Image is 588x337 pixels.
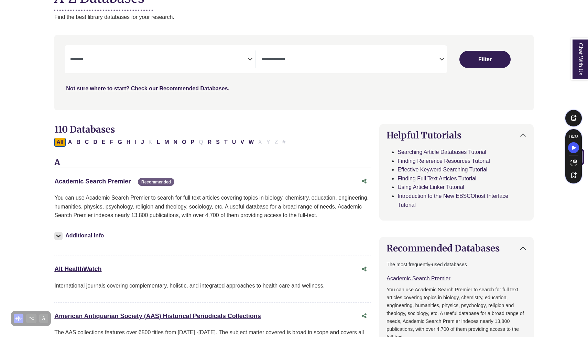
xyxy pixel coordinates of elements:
button: Filter Results A [66,138,74,147]
a: Searching Article Databases Tutorial [398,149,486,155]
button: Filter Results P [189,138,197,147]
button: Filter Results L [154,138,162,147]
button: Share this database [357,175,371,188]
button: Helpful Tutorials [380,124,533,146]
button: Share this database [357,310,371,323]
button: Filter Results B [74,138,83,147]
a: Alt HealthWatch [54,266,101,272]
a: Not sure where to start? Check our Recommended Databases. [66,86,229,91]
p: You can use Academic Search Premier to search for full text articles covering topics in biology, ... [54,193,371,220]
button: Filter Results C [83,138,91,147]
button: Filter Results E [100,138,108,147]
a: Using Article Linker Tutorial [398,184,464,190]
button: All [54,138,65,147]
button: Filter Results W [247,138,256,147]
button: Recommended Databases [380,237,533,259]
button: Filter Results N [172,138,180,147]
button: Filter Results J [139,138,146,147]
button: Filter Results G [116,138,124,147]
a: Effective Keyword Searching Tutorial [398,167,487,172]
a: Academic Search Premier [386,276,450,281]
button: Filter Results T [222,138,230,147]
a: Academic Search Premier [54,178,131,185]
button: Filter Results S [214,138,222,147]
div: Alpha-list to filter by first letter of database name [54,139,288,145]
span: 110 Databases [54,124,115,135]
button: Filter Results D [91,138,99,147]
button: Filter Results V [238,138,246,147]
a: Finding Reference Resources Tutorial [398,158,490,164]
h3: A [54,158,371,168]
p: Find the best library databases for your research. [54,13,534,22]
button: Filter Results I [133,138,138,147]
a: American Antiquarian Society (AAS) Historical Periodicals Collections [54,313,261,319]
button: Submit for Search Results [459,51,511,68]
button: Filter Results H [124,138,133,147]
p: International journals covering complementary, holistic, and integrated approaches to health care... [54,281,371,290]
button: Filter Results U [230,138,238,147]
span: Recommended [138,178,174,186]
a: Introduction to the New EBSCOhost Interface Tutorial [398,193,508,208]
a: Back to Top [564,152,586,161]
button: Filter Results F [108,138,116,147]
button: Share this database [357,263,371,276]
a: Finding Full Text Articles Tutorial [398,176,476,181]
textarea: Search [70,57,248,63]
button: Additional Info [54,231,106,240]
p: The most frequently-used databases [386,261,526,269]
nav: Search filters [54,35,534,110]
button: Filter Results M [162,138,171,147]
textarea: Search [262,57,439,63]
button: Filter Results R [206,138,214,147]
button: Filter Results O [180,138,188,147]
